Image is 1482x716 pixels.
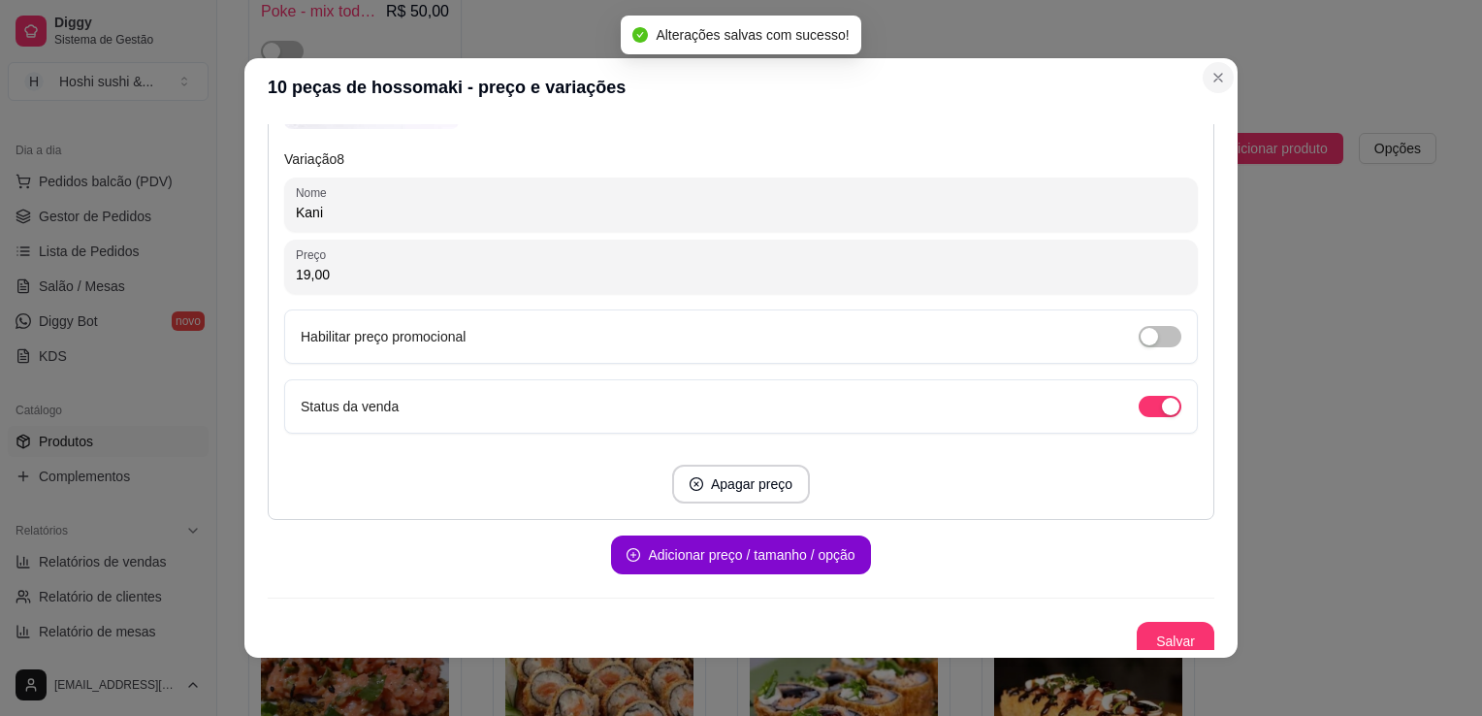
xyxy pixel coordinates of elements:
input: Nome [296,203,1186,222]
label: Nome [296,184,334,201]
span: Alterações salvas com sucesso! [656,27,849,43]
header: 10 peças de hossomaki - preço e variações [244,58,1238,116]
span: plus-circle [627,548,640,562]
button: Salvar [1137,622,1214,661]
input: Preço [296,265,1186,284]
label: Habilitar preço promocional [301,329,466,344]
button: plus-circleAdicionar preço / tamanho / opção [611,536,870,574]
span: close-circle [690,477,703,491]
button: close-circleApagar preço [672,465,810,504]
span: check-circle [632,27,648,43]
label: Preço [296,246,333,263]
span: Variação 8 [284,151,344,167]
button: Close [1203,62,1234,93]
label: Status da venda [301,399,399,414]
